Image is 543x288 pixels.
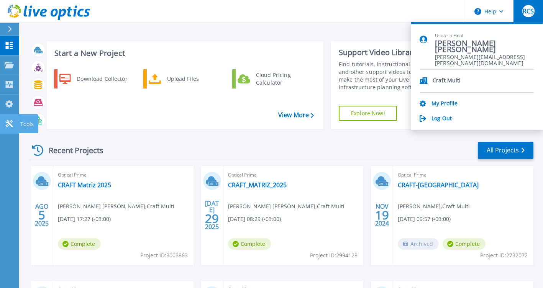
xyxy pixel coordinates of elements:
a: Upload Files [143,69,222,88]
span: Project ID: 2994128 [310,251,358,260]
a: View More [278,111,314,119]
p: Craft Multi [433,77,461,85]
a: All Projects [478,142,533,159]
span: Complete [58,238,101,250]
span: [DATE] 17:27 (-03:00) [58,215,111,223]
span: Optical Prime [398,171,529,179]
span: Complete [228,238,271,250]
div: [DATE] 2025 [205,201,219,229]
a: Explore Now! [339,106,397,121]
span: [PERSON_NAME] , Craft Multi [398,202,470,211]
span: Optical Prime [58,171,189,179]
div: AGO 2025 [34,201,49,229]
span: 19 [375,212,389,218]
div: Cloud Pricing Calculator [252,71,309,87]
a: CRAFT-[GEOGRAPHIC_DATA] [398,181,479,189]
a: Download Collector [54,69,133,88]
div: Download Collector [73,71,131,87]
span: [DATE] 09:57 (-03:00) [398,215,451,223]
a: CRAFT_MATRIZ_2025 [228,181,287,189]
p: Tools [20,114,34,134]
div: Support Video Library [339,47,440,57]
span: [DATE] 08:29 (-03:00) [228,215,281,223]
span: [PERSON_NAME] [PERSON_NAME] , Craft Multi [58,202,174,211]
a: CRAFT Matriz 2025 [58,181,111,189]
span: 5 [38,212,45,218]
a: Cloud Pricing Calculator [232,69,311,88]
h3: Start a New Project [54,49,313,57]
span: [PERSON_NAME][EMAIL_ADDRESS][PERSON_NAME][DOMAIN_NAME] [435,54,534,61]
div: Recent Projects [30,141,114,160]
div: NOV 2024 [375,201,389,229]
div: Find tutorials, instructional guides and other support videos to help you make the most of your L... [339,61,440,91]
span: [PERSON_NAME] [PERSON_NAME] [435,41,534,52]
div: Upload Files [163,71,220,87]
span: Project ID: 3003863 [140,251,188,260]
span: 29 [205,215,219,222]
span: Complete [443,238,486,250]
span: [PERSON_NAME] [PERSON_NAME] , Craft Multi [228,202,345,211]
span: Archived [398,238,439,250]
a: My Profile [431,100,458,108]
span: Usuário Final [435,33,534,39]
span: Project ID: 2732072 [480,251,528,260]
span: Optical Prime [228,171,359,179]
span: RCS [523,8,534,14]
a: Log Out [431,115,452,123]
